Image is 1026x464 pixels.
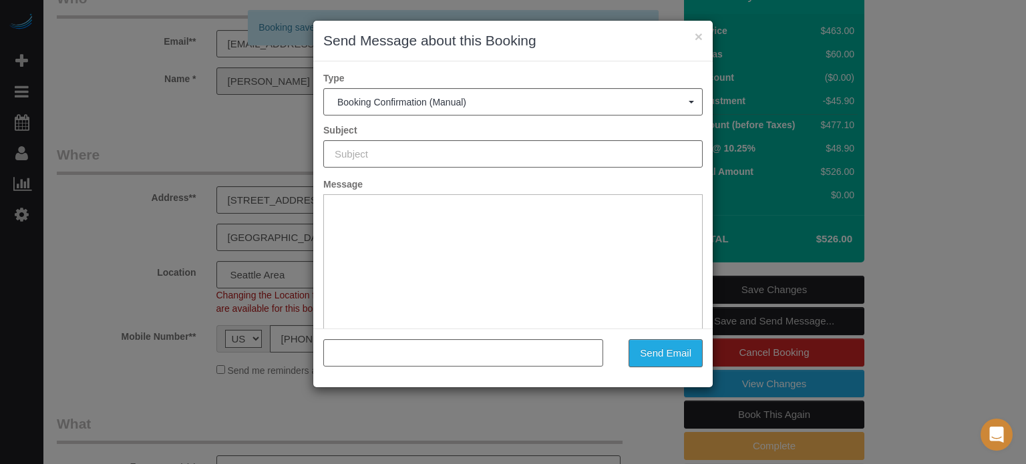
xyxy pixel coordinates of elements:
label: Type [313,71,713,85]
input: Subject [323,140,703,168]
iframe: Rich Text Editor, editor1 [324,195,702,403]
label: Subject [313,124,713,137]
div: Open Intercom Messenger [981,419,1013,451]
button: Send Email [629,339,703,367]
span: Booking Confirmation (Manual) [337,97,689,107]
button: Booking Confirmation (Manual) [323,88,703,115]
button: × [695,29,703,43]
label: Message [313,178,713,191]
h3: Send Message about this Booking [323,31,703,51]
